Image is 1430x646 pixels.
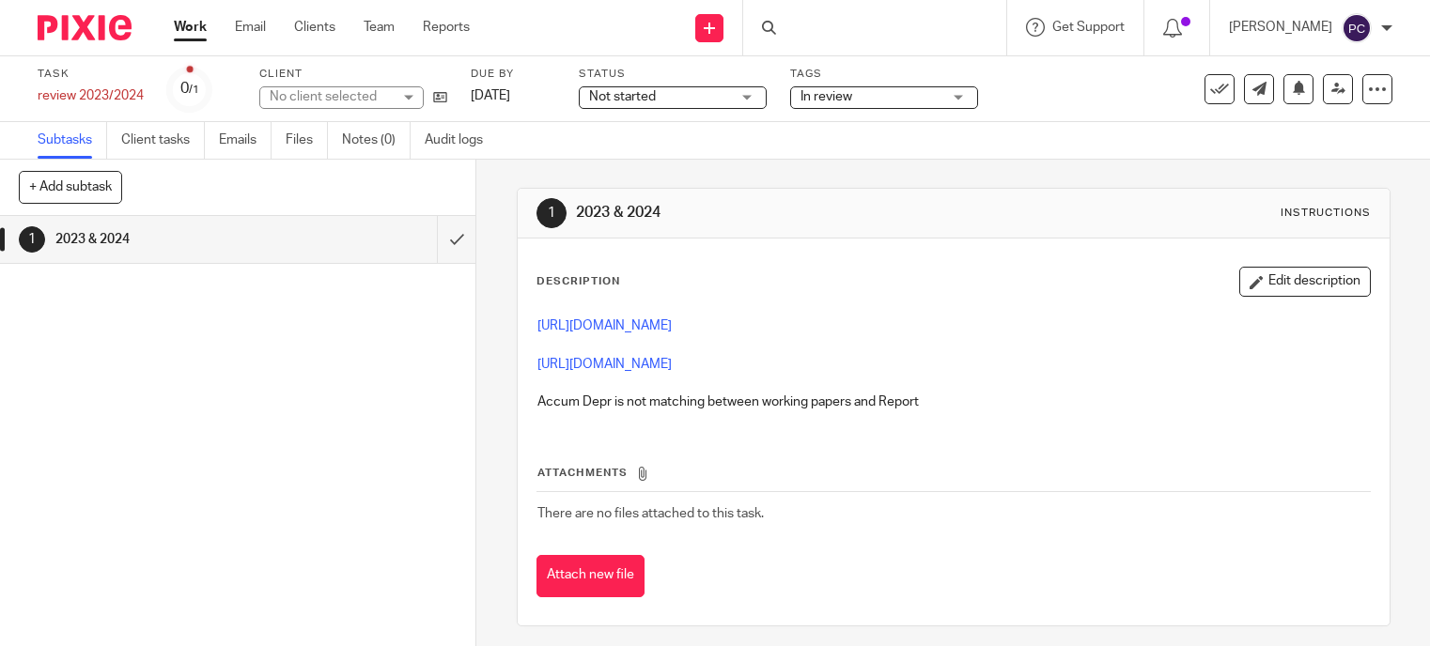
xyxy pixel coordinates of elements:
[800,90,852,103] span: In review
[537,507,764,520] span: There are no files attached to this task.
[537,468,628,478] span: Attachments
[1239,267,1371,297] button: Edit description
[1281,206,1371,221] div: Instructions
[425,122,497,159] a: Audit logs
[294,18,335,37] a: Clients
[235,18,266,37] a: Email
[536,274,620,289] p: Description
[38,86,144,105] div: review 2023/2024
[1052,21,1125,34] span: Get Support
[790,67,978,82] label: Tags
[38,67,144,82] label: Task
[259,67,447,82] label: Client
[219,122,272,159] a: Emails
[342,122,411,159] a: Notes (0)
[189,85,199,95] small: /1
[423,18,470,37] a: Reports
[536,555,645,597] button: Attach new file
[270,87,392,106] div: No client selected
[589,90,656,103] span: Not started
[55,225,298,254] h1: 2023 & 2024
[364,18,395,37] a: Team
[286,122,328,159] a: Files
[471,89,510,102] span: [DATE]
[19,171,122,203] button: + Add subtask
[536,198,567,228] div: 1
[38,122,107,159] a: Subtasks
[537,358,672,371] a: [URL][DOMAIN_NAME]
[174,18,207,37] a: Work
[579,67,767,82] label: Status
[19,226,45,253] div: 1
[1229,18,1332,37] p: [PERSON_NAME]
[38,15,132,40] img: Pixie
[121,122,205,159] a: Client tasks
[471,67,555,82] label: Due by
[537,392,1370,411] p: Accum Depr is not matching between working papers and Report
[180,78,199,100] div: 0
[1342,13,1372,43] img: svg%3E
[537,319,672,332] a: [URL][DOMAIN_NAME]
[576,203,993,223] h1: 2023 & 2024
